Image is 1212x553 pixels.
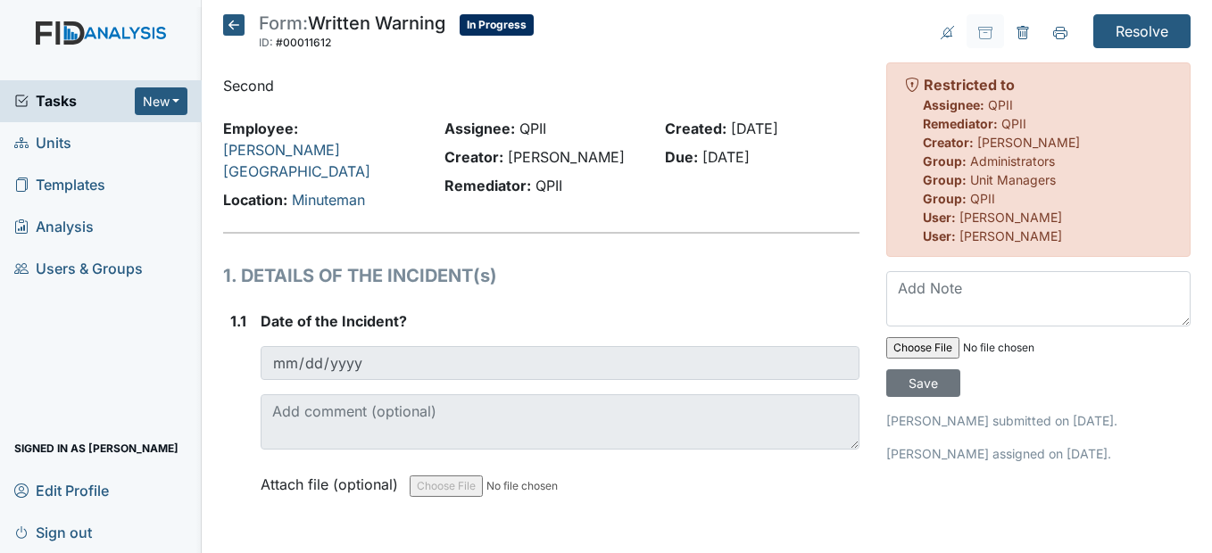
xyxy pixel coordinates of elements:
span: Administrators [970,153,1055,169]
span: Analysis [14,213,94,241]
span: Form: [259,12,308,34]
strong: Location: [223,191,287,209]
span: Units [14,129,71,157]
span: Date of the Incident? [261,312,407,330]
a: [PERSON_NAME][GEOGRAPHIC_DATA] [223,141,370,180]
span: [PERSON_NAME] [959,228,1062,243]
span: Users & Groups [14,255,143,283]
span: Sign out [14,518,92,546]
strong: Group: [923,191,967,206]
strong: User: [923,210,956,225]
span: [DATE] [702,148,750,166]
a: Tasks [14,90,135,111]
strong: Employee: [223,120,298,137]
strong: User: [923,228,956,243]
span: ID: [259,36,273,49]
label: Attach file (optional) [261,464,405,495]
span: QPII [988,97,1013,112]
strong: Created: [665,120,726,137]
strong: Creator: [444,148,503,166]
span: QPII [1001,116,1026,131]
input: Resolve [1093,14,1191,48]
strong: Remediator: [444,177,531,194]
span: QPII [970,191,995,206]
span: Signed in as [PERSON_NAME] [14,434,178,462]
strong: Assignee: [923,97,984,112]
span: [PERSON_NAME] [977,135,1080,150]
label: 1.1 [230,310,246,332]
strong: Group: [923,172,967,187]
strong: Restricted to [924,76,1015,94]
span: Unit Managers [970,172,1056,187]
button: New [135,87,188,115]
strong: Group: [923,153,967,169]
span: In Progress [460,14,534,36]
span: [PERSON_NAME] [959,210,1062,225]
div: Written Warning [259,14,445,54]
p: [PERSON_NAME] assigned on [DATE]. [886,444,1191,463]
strong: Due: [665,148,698,166]
input: Save [886,369,960,397]
span: Edit Profile [14,476,109,504]
p: Second [223,75,859,96]
strong: Remediator: [923,116,998,131]
span: [DATE] [731,120,778,137]
h1: 1. DETAILS OF THE INCIDENT(s) [223,262,859,289]
span: [PERSON_NAME] [508,148,625,166]
strong: Assignee: [444,120,515,137]
span: QPII [535,177,562,194]
span: Templates [14,171,105,199]
strong: Creator: [923,135,974,150]
a: Minuteman [292,191,365,209]
span: QPII [519,120,546,137]
p: [PERSON_NAME] submitted on [DATE]. [886,411,1191,430]
span: #00011612 [276,36,331,49]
